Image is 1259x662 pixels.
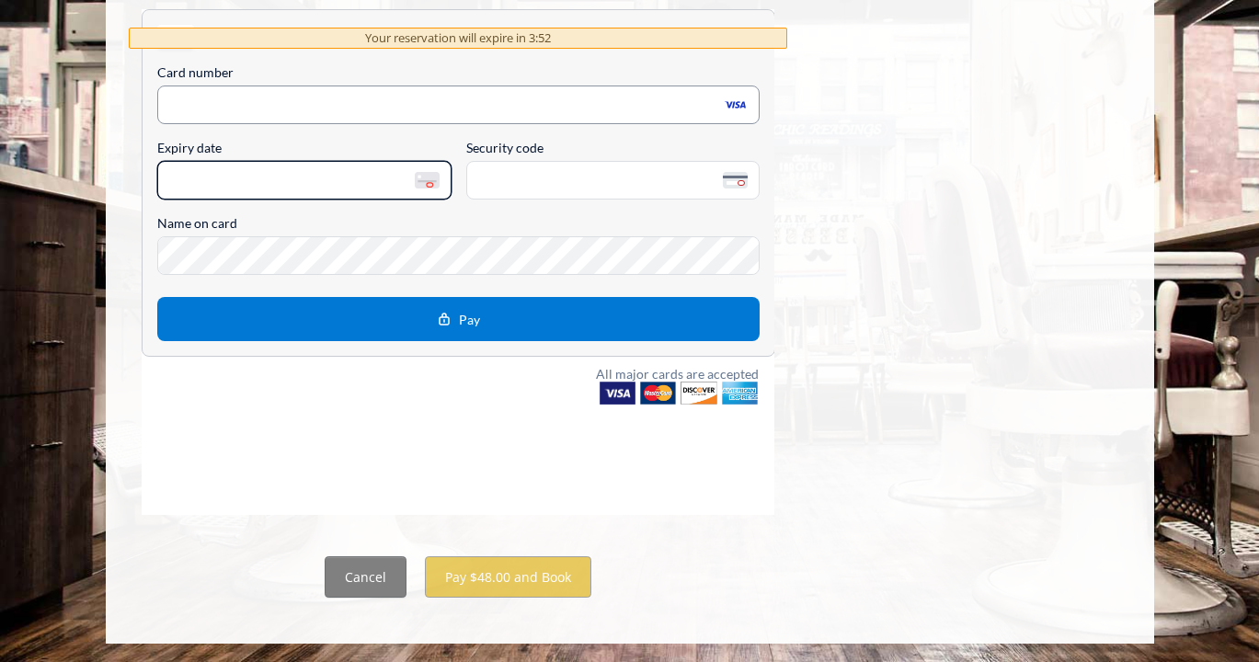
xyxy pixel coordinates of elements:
iframe: Iframe for expiry date [28,153,309,189]
button: Cancel [325,556,406,598]
img: Visa [457,372,495,395]
div: Your reservation will expire in 3:52 [129,28,788,49]
img: Discover [538,372,576,395]
button: Pay $48.00 and Book [425,556,591,598]
span: Security code [325,130,619,148]
img: VISA [581,87,606,104]
iframe: Iframe for security code [337,153,618,189]
img: Expiry date [273,163,298,179]
span: Name on card [16,205,618,223]
label: All major cards are accepted [454,357,617,372]
img: American Express [579,372,617,395]
button: Pay [16,288,618,332]
iframe: Iframe for card number [28,77,581,114]
span: Pay [317,302,338,318]
img: Mastercard [498,372,535,395]
span: Expiry date [16,130,310,148]
iframe: To enrich screen reader interactions, please activate Accessibility in Grammarly extension settings [142,9,775,515]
